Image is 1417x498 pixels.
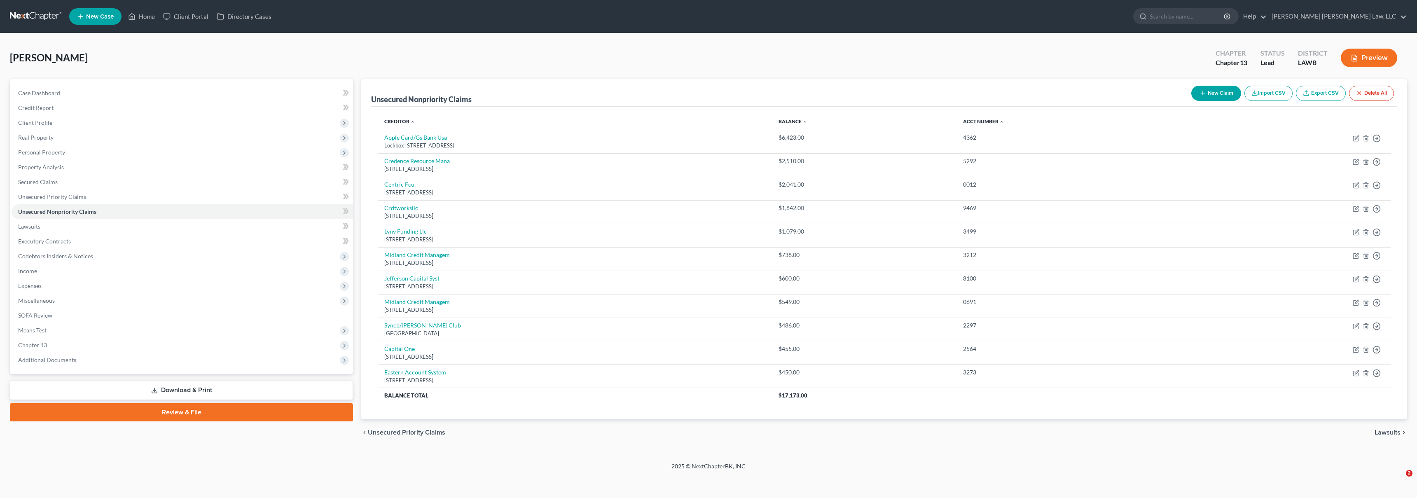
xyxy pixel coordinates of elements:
[371,94,472,104] div: Unsecured Nonpriority Claims
[474,462,943,477] div: 2025 © NextChapterBK, INC
[1216,49,1247,58] div: Chapter
[963,345,1189,353] div: 2564
[963,133,1189,142] div: 4362
[18,134,54,141] span: Real Property
[1216,58,1247,68] div: Chapter
[18,178,58,185] span: Secured Claims
[384,298,450,305] a: Midland Credit Managem
[384,345,415,352] a: Capital One
[368,429,445,436] span: Unsecured Priority Claims
[963,298,1189,306] div: 0691
[1240,58,1247,66] span: 13
[213,9,276,24] a: Directory Cases
[18,341,47,348] span: Chapter 13
[1260,49,1285,58] div: Status
[384,228,427,235] a: Lvnv Funding Llc
[963,227,1189,236] div: 3499
[1349,86,1394,101] button: Delete All
[779,204,950,212] div: $1,842.00
[1150,9,1225,24] input: Search by name...
[802,119,807,124] i: expand_less
[18,267,37,274] span: Income
[18,119,52,126] span: Client Profile
[963,368,1189,376] div: 3273
[963,157,1189,165] div: 5292
[18,282,42,289] span: Expenses
[384,181,414,188] a: Centric Fcu
[18,104,54,111] span: Credit Report
[18,238,71,245] span: Executory Contracts
[384,251,450,258] a: Midland Credit Managem
[1406,470,1412,477] span: 2
[18,193,86,200] span: Unsecured Priority Claims
[779,298,950,306] div: $549.00
[384,306,765,314] div: [STREET_ADDRESS]
[12,219,353,234] a: Lawsuits
[361,429,368,436] i: chevron_left
[1375,429,1401,436] span: Lawsuits
[1401,429,1407,436] i: chevron_right
[779,227,950,236] div: $1,079.00
[779,392,807,399] span: $17,173.00
[779,274,950,283] div: $600.00
[18,327,47,334] span: Means Test
[10,51,88,63] span: [PERSON_NAME]
[384,142,765,150] div: Lockbox [STREET_ADDRESS]
[1244,86,1293,101] button: Import CSV
[1341,49,1397,67] button: Preview
[384,376,765,384] div: [STREET_ADDRESS]
[384,212,765,220] div: [STREET_ADDRESS]
[384,157,450,164] a: Credence Resource Mana
[384,353,765,361] div: [STREET_ADDRESS]
[963,180,1189,189] div: 0012
[12,175,353,189] a: Secured Claims
[12,204,353,219] a: Unsecured Nonpriority Claims
[1296,86,1346,101] a: Export CSV
[12,86,353,101] a: Case Dashboard
[12,234,353,249] a: Executory Contracts
[999,119,1004,124] i: expand_less
[1239,9,1267,24] a: Help
[779,118,807,124] a: Balance expand_less
[410,119,415,124] i: expand_less
[1191,86,1241,101] button: New Claim
[18,149,65,156] span: Personal Property
[963,204,1189,212] div: 9469
[384,330,765,337] div: [GEOGRAPHIC_DATA]
[12,308,353,323] a: SOFA Review
[963,274,1189,283] div: 8100
[12,101,353,115] a: Credit Report
[12,189,353,204] a: Unsecured Priority Claims
[384,283,765,290] div: [STREET_ADDRESS]
[18,253,93,260] span: Codebtors Insiders & Notices
[361,429,445,436] button: chevron_left Unsecured Priority Claims
[779,345,950,353] div: $455.00
[384,322,461,329] a: Syncb/[PERSON_NAME] Club
[12,160,353,175] a: Property Analysis
[159,9,213,24] a: Client Portal
[384,275,440,282] a: Jefferson Capital Syst
[384,369,446,376] a: Eastern Account System
[10,403,353,421] a: Review & File
[18,223,40,230] span: Lawsuits
[779,251,950,259] div: $738.00
[378,388,772,403] th: Balance Total
[384,259,765,267] div: [STREET_ADDRESS]
[963,118,1004,124] a: Acct Number expand_less
[18,297,55,304] span: Miscellaneous
[779,321,950,330] div: $486.00
[384,118,415,124] a: Creditor expand_less
[384,236,765,243] div: [STREET_ADDRESS]
[779,133,950,142] div: $6,423.00
[124,9,159,24] a: Home
[779,368,950,376] div: $450.00
[384,204,418,211] a: Crdtworksllc
[10,381,353,400] a: Download & Print
[963,321,1189,330] div: 2297
[779,157,950,165] div: $2,510.00
[1389,470,1409,490] iframe: Intercom live chat
[1375,429,1407,436] button: Lawsuits chevron_right
[18,208,96,215] span: Unsecured Nonpriority Claims
[86,14,114,20] span: New Case
[1298,58,1328,68] div: LAWB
